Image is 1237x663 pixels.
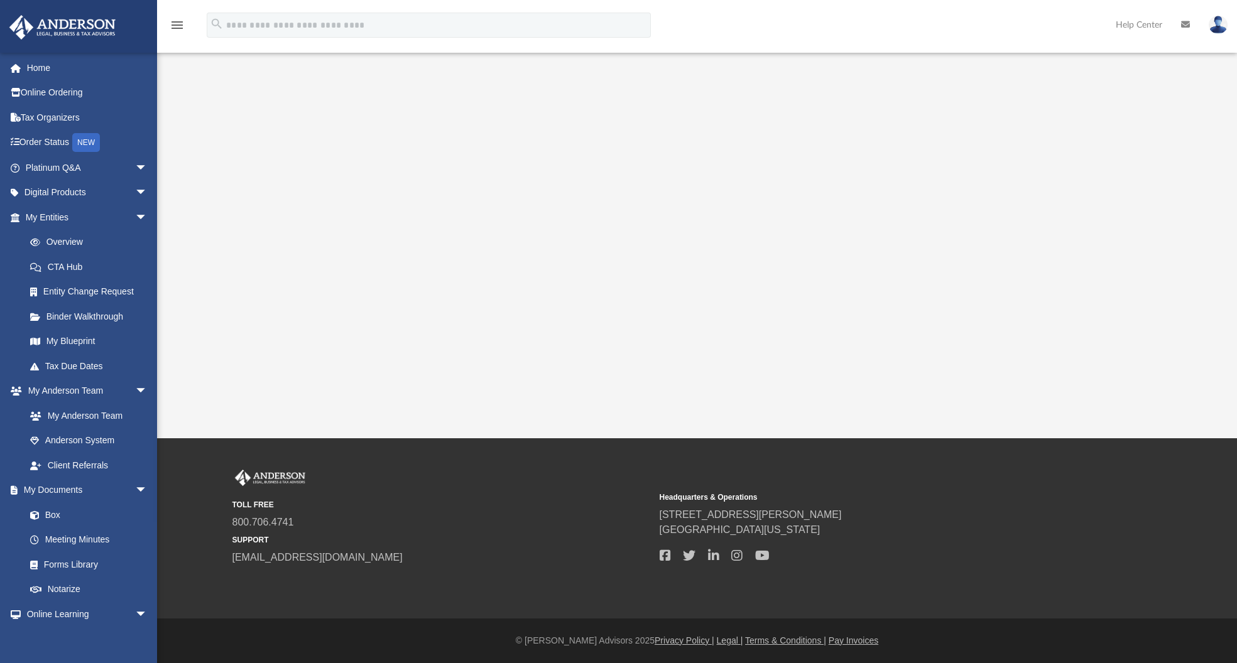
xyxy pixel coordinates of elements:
[135,180,160,206] span: arrow_drop_down
[9,205,166,230] a: My Entitiesarrow_drop_down
[135,478,160,504] span: arrow_drop_down
[9,55,166,80] a: Home
[9,80,166,105] a: Online Ordering
[232,470,308,486] img: Anderson Advisors Platinum Portal
[660,492,1078,503] small: Headquarters & Operations
[232,534,651,546] small: SUPPORT
[9,379,160,404] a: My Anderson Teamarrow_drop_down
[9,180,166,205] a: Digital Productsarrow_drop_down
[660,524,820,535] a: [GEOGRAPHIC_DATA][US_STATE]
[660,509,842,520] a: [STREET_ADDRESS][PERSON_NAME]
[18,453,160,478] a: Client Referrals
[829,635,878,645] a: Pay Invoices
[18,403,154,428] a: My Anderson Team
[18,304,166,329] a: Binder Walkthrough
[135,379,160,404] span: arrow_drop_down
[9,155,166,180] a: Platinum Q&Aarrow_drop_down
[18,527,160,552] a: Meeting Minutes
[18,428,160,453] a: Anderson System
[232,552,403,563] a: [EMAIL_ADDRESS][DOMAIN_NAME]
[18,502,154,527] a: Box
[18,254,166,279] a: CTA Hub
[717,635,743,645] a: Legal |
[745,635,826,645] a: Terms & Conditions |
[18,329,160,354] a: My Blueprint
[135,205,160,230] span: arrow_drop_down
[18,353,166,379] a: Tax Due Dates
[72,133,100,152] div: NEW
[6,15,119,40] img: Anderson Advisors Platinum Portal
[18,577,160,602] a: Notarize
[157,634,1237,647] div: © [PERSON_NAME] Advisors 2025
[1209,16,1228,34] img: User Pic
[18,279,166,305] a: Entity Change Request
[170,18,185,33] i: menu
[18,552,154,577] a: Forms Library
[210,17,224,31] i: search
[9,478,160,503] a: My Documentsarrow_drop_down
[9,601,160,627] a: Online Learningarrow_drop_down
[170,24,185,33] a: menu
[9,105,166,130] a: Tax Organizers
[9,130,166,156] a: Order StatusNEW
[655,635,714,645] a: Privacy Policy |
[232,499,651,510] small: TOLL FREE
[232,517,294,527] a: 800.706.4741
[18,230,166,255] a: Overview
[135,601,160,627] span: arrow_drop_down
[135,155,160,181] span: arrow_drop_down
